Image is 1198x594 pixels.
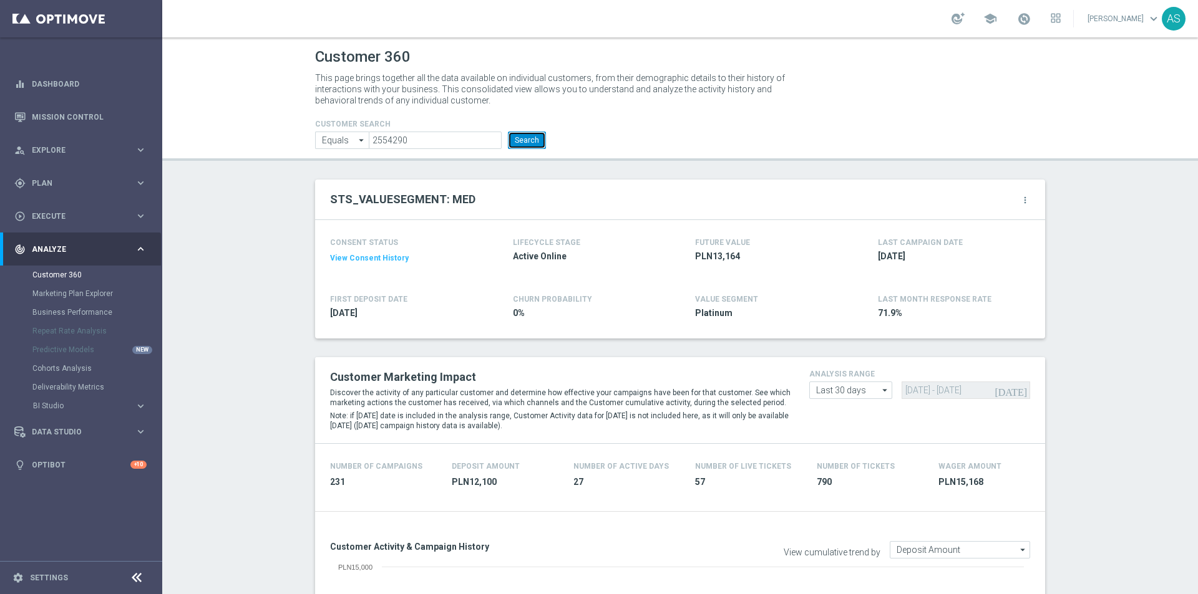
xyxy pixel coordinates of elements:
button: play_circle_outline Execute keyboard_arrow_right [14,211,147,221]
input: Enter CID, Email, name or phone [315,132,369,149]
h4: Number of Campaigns [330,462,422,471]
span: 27 [573,476,680,488]
span: CHURN PROBABILITY [513,295,592,304]
label: View cumulative trend by [784,547,880,558]
div: BI Studio [32,396,161,415]
i: keyboard_arrow_right [135,243,147,255]
div: Mission Control [14,100,147,133]
i: lightbulb [14,459,26,471]
i: arrow_drop_down [879,382,892,398]
h4: LIFECYCLE STAGE [513,238,580,247]
a: Cohorts Analysis [32,363,130,373]
i: keyboard_arrow_right [135,210,147,222]
span: 2022-11-02 [330,307,476,319]
i: keyboard_arrow_right [135,144,147,156]
h4: LAST CAMPAIGN DATE [878,238,963,247]
h4: Number of Active Days [573,462,669,471]
span: Explore [32,146,135,154]
a: Optibot [32,448,130,481]
span: 71.9% [878,307,1024,319]
button: Mission Control [14,112,147,122]
p: Discover the activity of any particular customer and determine how effective your campaigns have ... [330,388,791,408]
h4: analysis range [809,370,1030,378]
div: Execute [14,211,135,222]
a: [PERSON_NAME]keyboard_arrow_down [1086,9,1162,28]
span: school [983,12,997,26]
span: keyboard_arrow_down [1147,12,1161,26]
div: Plan [14,178,135,189]
button: BI Studio keyboard_arrow_right [32,401,147,411]
h1: Customer 360 [315,48,1045,66]
span: Execute [32,213,135,220]
h4: CUSTOMER SEARCH [315,120,546,128]
a: Customer 360 [32,270,130,280]
div: Optibot [14,448,147,481]
div: Predictive Models [32,340,161,359]
i: keyboard_arrow_right [135,177,147,189]
span: 790 [817,476,923,488]
div: Deliverability Metrics [32,378,161,396]
h4: VALUE SEGMENT [695,295,758,304]
span: 57 [695,476,802,488]
i: gps_fixed [14,178,26,189]
div: Analyze [14,244,135,255]
h4: CONSENT STATUS [330,238,476,247]
div: AS [1162,7,1186,31]
h4: Deposit Amount [452,462,520,471]
p: This page brings together all the data available on individual customers, from their demographic ... [315,72,796,106]
div: Business Performance [32,303,161,322]
a: Marketing Plan Explorer [32,289,130,299]
div: +10 [130,461,147,469]
span: 2025-09-22 [878,251,1024,262]
button: Data Studio keyboard_arrow_right [14,427,147,437]
button: lightbulb Optibot +10 [14,460,147,470]
a: Settings [30,574,68,582]
span: PLN13,164 [695,251,841,262]
span: Platinum [695,307,841,319]
i: arrow_drop_down [356,132,368,148]
span: 231 [330,476,437,488]
i: equalizer [14,79,26,90]
input: Enter CID, Email, name or phone [369,132,502,149]
button: View Consent History [330,253,409,264]
h4: FUTURE VALUE [695,238,750,247]
div: Dashboard [14,67,147,100]
i: person_search [14,145,26,156]
div: Marketing Plan Explorer [32,284,161,303]
a: Business Performance [32,307,130,317]
i: more_vert [1020,195,1030,205]
h4: FIRST DEPOSIT DATE [330,295,407,304]
span: BI Studio [33,402,122,410]
div: Repeat Rate Analysis [32,322,161,340]
span: PLN12,100 [452,476,558,488]
button: track_changes Analyze keyboard_arrow_right [14,244,147,254]
i: play_circle_outline [14,211,26,222]
button: equalizer Dashboard [14,79,147,89]
h4: Number Of Live Tickets [695,462,791,471]
span: Analyze [32,246,135,253]
span: Active Online [513,251,659,262]
h2: Customer Marketing Impact [330,370,791,385]
span: PLN15,168 [938,476,1045,488]
button: gps_fixed Plan keyboard_arrow_right [14,178,147,188]
button: person_search Explore keyboard_arrow_right [14,145,147,155]
text: PLN15,000 [338,563,373,571]
i: settings [12,572,24,583]
span: 0% [513,307,659,319]
p: Note: if [DATE] date is included in the analysis range, Customer Activity data for [DATE] is not ... [330,411,791,431]
div: Customer 360 [32,266,161,284]
div: NEW [132,346,152,354]
h2: STS_VALUESEGMENT: MED [330,192,475,207]
i: track_changes [14,244,26,255]
button: Search [508,132,546,149]
a: Mission Control [32,100,147,133]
